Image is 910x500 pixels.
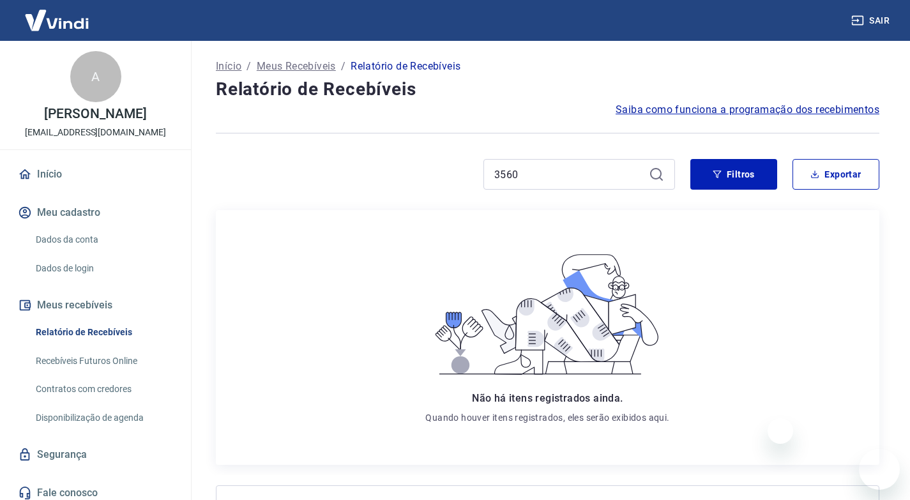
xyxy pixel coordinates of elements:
[31,376,176,402] a: Contratos com credores
[257,59,336,74] a: Meus Recebíveis
[15,160,176,188] a: Início
[15,199,176,227] button: Meu cadastro
[15,291,176,319] button: Meus recebíveis
[246,59,251,74] p: /
[768,418,793,444] iframe: Fechar mensagem
[472,392,623,404] span: Não há itens registrados ainda.
[31,348,176,374] a: Recebíveis Futuros Online
[425,411,669,424] p: Quando houver itens registrados, eles serão exibidos aqui.
[31,227,176,253] a: Dados da conta
[216,59,241,74] a: Início
[494,165,644,184] input: Busque pelo número do pedido
[31,255,176,282] a: Dados de login
[31,319,176,345] a: Relatório de Recebíveis
[216,77,879,102] h4: Relatório de Recebíveis
[15,1,98,40] img: Vindi
[859,449,900,490] iframe: Botão para abrir a janela de mensagens
[25,126,166,139] p: [EMAIL_ADDRESS][DOMAIN_NAME]
[15,441,176,469] a: Segurança
[792,159,879,190] button: Exportar
[70,51,121,102] div: A
[351,59,460,74] p: Relatório de Recebíveis
[690,159,777,190] button: Filtros
[44,107,146,121] p: [PERSON_NAME]
[849,9,895,33] button: Sair
[341,59,345,74] p: /
[31,405,176,431] a: Disponibilização de agenda
[616,102,879,117] a: Saiba como funciona a programação dos recebimentos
